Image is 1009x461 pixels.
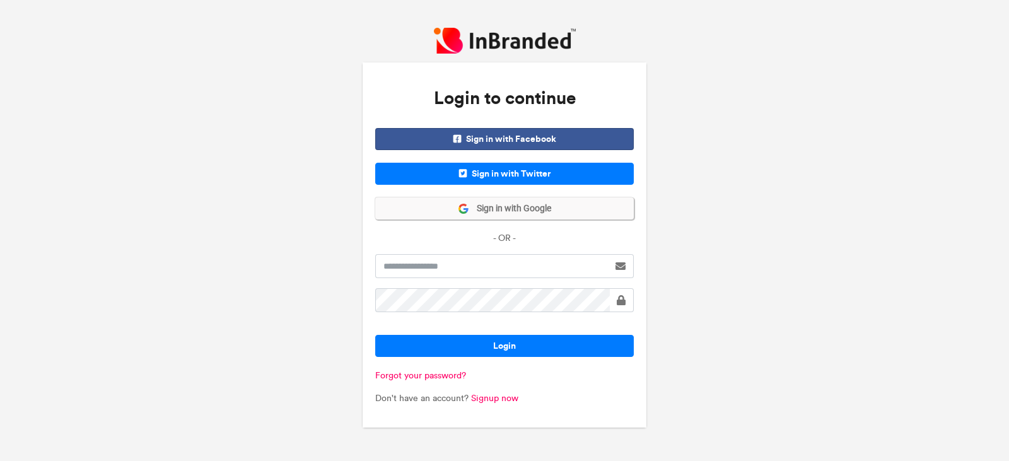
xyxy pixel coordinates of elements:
img: InBranded Logo [434,28,576,54]
span: Sign in with Facebook [375,128,634,150]
h3: Login to continue [375,75,634,122]
span: Sign in with Google [469,202,551,215]
p: Don't have an account? [375,392,634,405]
a: Forgot your password? [375,370,466,381]
span: Sign in with Twitter [375,163,634,185]
button: Login [375,335,634,357]
p: - OR - [375,232,634,245]
a: Signup now [471,393,518,404]
button: Sign in with Google [375,197,634,219]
